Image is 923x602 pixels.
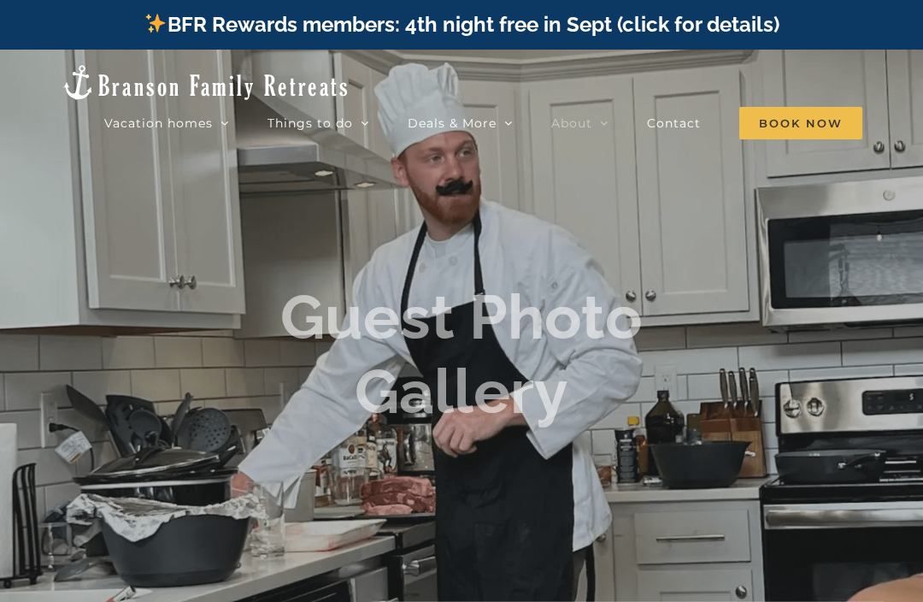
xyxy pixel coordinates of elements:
[647,117,701,129] span: Contact
[104,106,862,140] nav: Main Menu
[551,106,608,140] a: About
[280,280,643,427] b: Guest Photo Gallery
[145,13,166,33] img: ✨
[104,106,229,140] a: Vacation homes
[647,106,701,140] a: Contact
[408,106,513,140] a: Deals & More
[104,117,213,129] span: Vacation homes
[267,106,369,140] a: Things to do
[739,107,862,139] span: Book Now
[739,106,862,140] a: Book Now
[408,117,497,129] span: Deals & More
[61,63,350,102] img: Branson Family Retreats Logo
[267,117,353,129] span: Things to do
[551,117,592,129] span: About
[144,12,779,37] a: BFR Rewards members: 4th night free in Sept (click for details)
